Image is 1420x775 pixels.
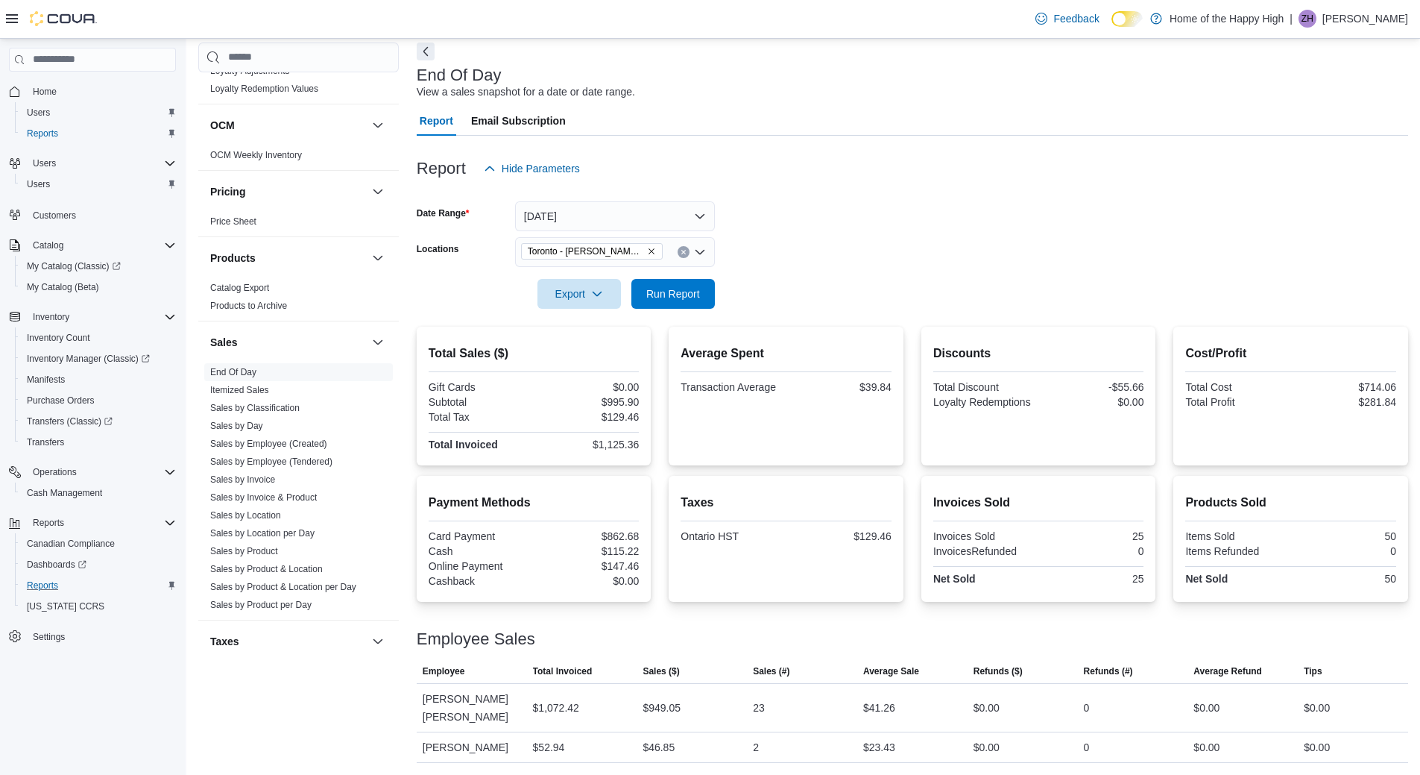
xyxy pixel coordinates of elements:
[210,509,281,521] span: Sales by Location
[429,545,531,557] div: Cash
[417,684,527,732] div: [PERSON_NAME] [PERSON_NAME]
[681,494,892,512] h2: Taxes
[21,175,176,193] span: Users
[471,106,566,136] span: Email Subscription
[210,421,263,431] a: Sales by Day
[210,366,256,378] span: End Of Day
[1041,530,1143,542] div: 25
[15,174,182,195] button: Users
[210,150,302,160] a: OCM Weekly Inventory
[27,415,113,427] span: Transfers (Classic)
[3,81,182,102] button: Home
[210,510,281,521] a: Sales by Location
[210,216,256,227] a: Price Sheet
[27,538,115,550] span: Canadian Compliance
[210,527,315,539] span: Sales by Location per Day
[15,483,182,503] button: Cash Management
[21,104,176,122] span: Users
[30,11,97,26] img: Cova
[21,257,176,275] span: My Catalog (Classic)
[15,102,182,123] button: Users
[198,62,399,104] div: Loyalty
[21,104,56,122] a: Users
[21,556,176,574] span: Dashboards
[27,205,176,224] span: Customers
[369,333,387,351] button: Sales
[27,236,176,254] span: Catalog
[1111,11,1143,27] input: Dark Mode
[210,438,327,450] span: Sales by Employee (Created)
[27,627,176,646] span: Settings
[210,402,300,414] span: Sales by Classification
[27,236,69,254] button: Catalog
[974,738,1000,756] div: $0.00
[21,484,176,502] span: Cash Management
[210,282,269,294] span: Catalog Export
[429,411,531,423] div: Total Tax
[1185,345,1396,363] h2: Cost/Profit
[21,392,176,410] span: Purchase Orders
[1185,381,1287,393] div: Total Cost
[21,597,110,615] a: [US_STATE] CCRS
[537,530,639,542] div: $862.68
[429,494,640,512] h2: Payment Methods
[643,699,681,717] div: $949.05
[1185,530,1287,542] div: Items Sold
[210,420,263,432] span: Sales by Day
[15,369,182,390] button: Manifests
[3,204,182,225] button: Customers
[933,345,1144,363] h2: Discounts
[210,600,312,610] a: Sales by Product per Day
[429,396,531,408] div: Subtotal
[21,278,176,296] span: My Catalog (Beta)
[528,244,644,259] span: Toronto - [PERSON_NAME] Ave - Friendly Stranger
[933,396,1035,408] div: Loyalty Redemptions
[21,392,101,410] a: Purchase Orders
[27,154,176,172] span: Users
[210,83,318,95] span: Loyalty Redemption Values
[863,699,895,717] div: $41.26
[974,699,1000,717] div: $0.00
[21,412,176,430] span: Transfers (Classic)
[533,738,565,756] div: $52.94
[210,456,332,468] span: Sales by Employee (Tendered)
[681,530,783,542] div: Ontario HST
[21,433,70,451] a: Transfers
[21,329,96,347] a: Inventory Count
[863,738,895,756] div: $23.43
[33,311,69,323] span: Inventory
[417,243,459,255] label: Locations
[1322,10,1408,28] p: [PERSON_NAME]
[33,239,63,251] span: Catalog
[21,577,64,594] a: Reports
[429,530,531,542] div: Card Payment
[417,160,466,178] h3: Report
[15,390,182,411] button: Purchase Orders
[27,463,83,481] button: Operations
[1185,545,1287,557] div: Items Refunded
[27,463,176,481] span: Operations
[27,154,62,172] button: Users
[15,411,182,432] a: Transfers (Classic)
[15,123,182,144] button: Reports
[21,371,176,389] span: Manifests
[21,350,176,368] span: Inventory Manager (Classic)
[27,395,95,407] span: Purchase Orders
[533,699,579,717] div: $1,072.42
[210,300,287,312] span: Products to Archive
[210,251,256,266] h3: Products
[537,279,621,309] button: Export
[1193,665,1262,677] span: Average Refund
[429,575,531,587] div: Cashback
[1294,396,1396,408] div: $281.84
[537,396,639,408] div: $995.90
[21,597,176,615] span: Washington CCRS
[210,492,317,503] span: Sales by Invoice & Product
[27,487,102,499] span: Cash Management
[27,580,58,592] span: Reports
[933,494,1144,512] h2: Invoices Sold
[210,118,235,133] h3: OCM
[210,367,256,377] a: End Of Day
[3,626,182,647] button: Settings
[198,363,399,620] div: Sales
